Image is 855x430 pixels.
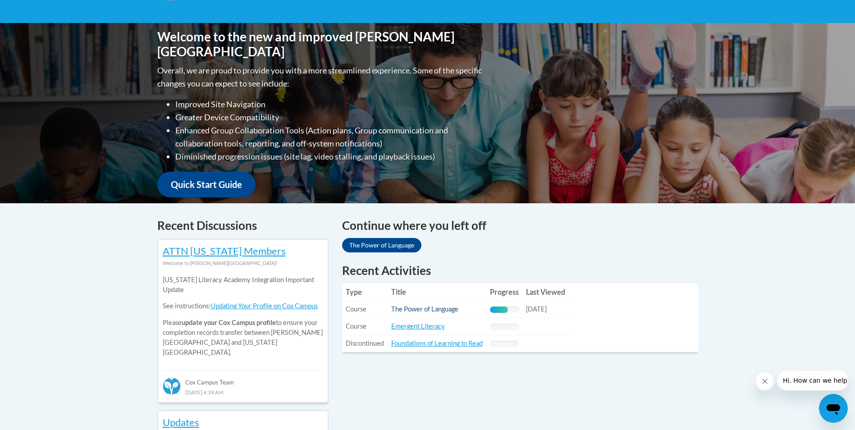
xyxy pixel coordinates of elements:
[346,339,384,347] span: Discontinued
[388,283,486,301] th: Title
[163,416,199,428] a: Updates
[163,301,323,311] p: See instructions:
[163,245,286,257] a: ATTN [US_STATE] Members
[157,217,329,234] h4: Recent Discussions
[756,372,774,390] iframe: Close message
[526,305,547,313] span: [DATE]
[342,217,698,234] h4: Continue where you left off
[391,305,458,313] a: The Power of Language
[157,29,484,59] h1: Welcome to the new and improved [PERSON_NAME][GEOGRAPHIC_DATA]
[391,339,483,347] a: Foundations of Learning to Read
[490,306,508,313] div: Progress, %
[777,371,848,390] iframe: Message from company
[210,302,318,310] a: Updating Your Profile on Cox Campus
[486,283,522,301] th: Progress
[346,322,366,330] span: Course
[157,64,484,90] p: Overall, we are proud to provide you with a more streamlined experience. Some of the specific cha...
[163,371,323,387] div: Cox Campus Team
[175,124,484,150] li: Enhanced Group Collaboration Tools (Action plans, Group communication and collaboration tools, re...
[163,268,323,364] div: Please to ensure your completion records transfer between [PERSON_NAME][GEOGRAPHIC_DATA] and [US_...
[391,322,445,330] a: Emergent Literacy
[163,377,181,395] img: Cox Campus Team
[182,319,276,326] b: update your Cox Campus profile
[157,172,256,197] a: Quick Start Guide
[163,275,323,295] p: [US_STATE] Literacy Academy Integration Important Update
[522,283,569,301] th: Last Viewed
[342,238,421,252] a: The Power of Language
[819,394,848,423] iframe: Button to launch messaging window
[346,305,366,313] span: Course
[175,111,484,124] li: Greater Device Compatibility
[5,6,73,14] span: Hi. How can we help?
[342,283,388,301] th: Type
[342,262,698,279] h1: Recent Activities
[163,387,323,397] div: [DATE] 4:39 AM
[163,258,323,268] div: Welcome to [PERSON_NAME][GEOGRAPHIC_DATA]!
[175,98,484,111] li: Improved Site Navigation
[175,150,484,163] li: Diminished progression issues (site lag, video stalling, and playback issues)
